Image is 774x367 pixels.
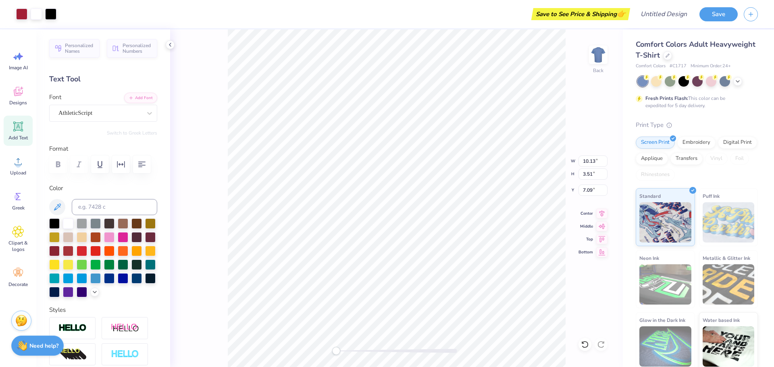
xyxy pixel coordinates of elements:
[703,254,750,262] span: Metallic & Glitter Ink
[639,316,685,324] span: Glow in the Dark Ink
[8,281,28,288] span: Decorate
[123,43,152,54] span: Personalized Numbers
[639,192,661,200] span: Standard
[636,120,758,130] div: Print Type
[639,202,691,243] img: Standard
[677,137,716,149] div: Embroidery
[636,39,755,60] span: Comfort Colors Adult Heavyweight T-Shirt
[58,323,87,333] img: Stroke
[578,223,593,230] span: Middle
[705,153,728,165] div: Vinyl
[636,63,666,70] span: Comfort Colors
[9,100,27,106] span: Designs
[12,205,25,211] span: Greek
[639,326,691,367] img: Glow in the Dark Ink
[634,6,693,22] input: Untitled Design
[5,240,31,253] span: Clipart & logos
[617,9,626,19] span: 👉
[703,202,755,243] img: Puff Ink
[578,236,593,243] span: Top
[9,64,28,71] span: Image AI
[49,305,66,315] label: Styles
[718,137,757,149] div: Digital Print
[691,63,731,70] span: Minimum Order: 24 +
[49,184,157,193] label: Color
[578,249,593,255] span: Bottom
[645,95,745,109] div: This color can be expedited for 5 day delivery.
[703,192,720,200] span: Puff Ink
[107,130,157,136] button: Switch to Greek Letters
[49,93,61,102] label: Font
[49,74,157,85] div: Text Tool
[703,326,755,367] img: Water based Ink
[699,7,738,21] button: Save
[10,170,26,176] span: Upload
[124,93,157,103] button: Add Font
[670,63,687,70] span: # C1717
[533,8,628,20] div: Save to See Price & Shipping
[590,47,606,63] img: Back
[645,95,688,102] strong: Fresh Prints Flash:
[72,199,157,215] input: e.g. 7428 c
[578,210,593,217] span: Center
[65,43,95,54] span: Personalized Names
[111,323,139,333] img: Shadow
[332,347,340,355] div: Accessibility label
[636,137,675,149] div: Screen Print
[639,254,659,262] span: Neon Ink
[29,342,58,350] strong: Need help?
[636,169,675,181] div: Rhinestones
[111,350,139,359] img: Negative Space
[703,264,755,305] img: Metallic & Glitter Ink
[49,39,100,58] button: Personalized Names
[8,135,28,141] span: Add Text
[593,67,603,74] div: Back
[636,153,668,165] div: Applique
[58,348,87,361] img: 3D Illusion
[49,144,157,153] label: Format
[670,153,703,165] div: Transfers
[703,316,740,324] span: Water based Ink
[107,39,157,58] button: Personalized Numbers
[639,264,691,305] img: Neon Ink
[730,153,749,165] div: Foil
